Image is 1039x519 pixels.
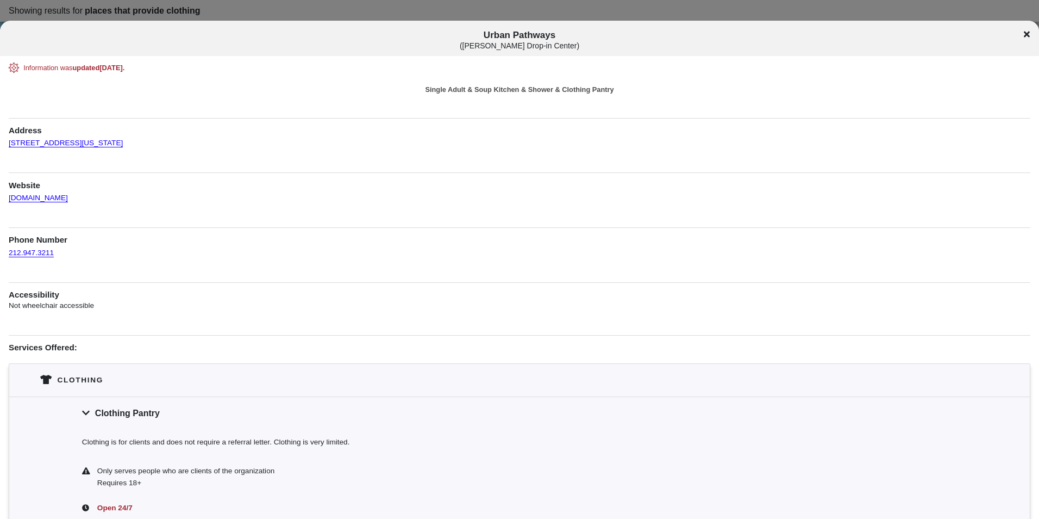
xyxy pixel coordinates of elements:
span: Urban Pathways [89,30,951,50]
h1: Address [9,118,1030,137]
a: 212.947.3211 [9,238,54,257]
a: [DOMAIN_NAME] [9,183,68,202]
h1: Services Offered: [9,335,1030,354]
div: Only serves people who are clients of the organization [97,465,957,477]
div: Clothing [58,374,103,386]
div: Requires 18+ [97,477,957,489]
span: updated [DATE] . [73,64,125,72]
h1: Website [9,172,1030,191]
p: Not wheelchair accessible [9,300,1030,311]
div: Clothing is for clients and does not require a referral letter. Clothing is very limited. [9,429,1030,458]
h1: Accessibility [9,282,1030,301]
h1: Phone Number [9,227,1030,246]
div: Open 24/7 [95,502,957,514]
div: Single Adult & Soup Kitchen & Shower & Clothing Pantry [9,84,1030,95]
div: Information was [23,63,1016,73]
div: Clothing Pantry [9,397,1030,429]
a: [STREET_ADDRESS][US_STATE] [9,128,123,147]
div: ( [PERSON_NAME] Drop-in Center ) [89,41,951,51]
